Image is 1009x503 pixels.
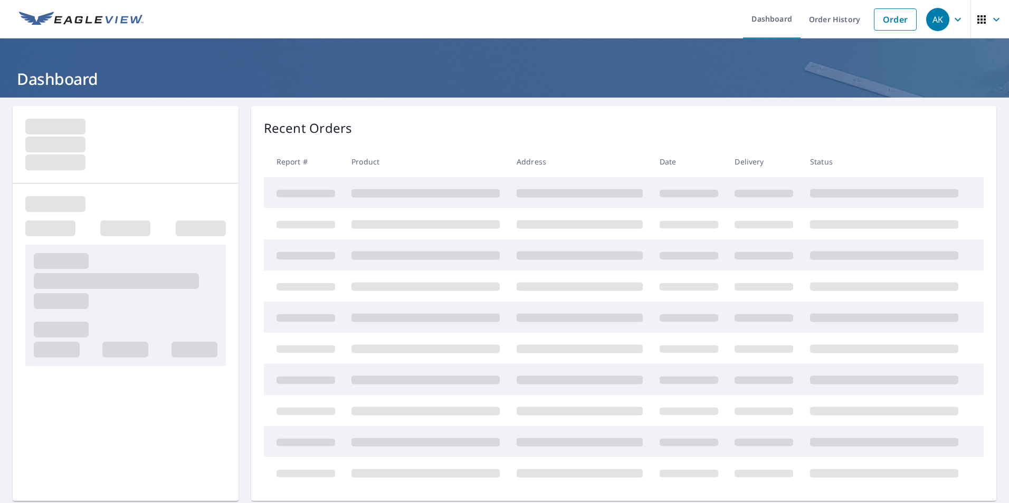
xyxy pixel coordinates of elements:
th: Report # [264,146,344,177]
th: Product [343,146,508,177]
div: AK [926,8,949,31]
p: Recent Orders [264,119,353,138]
a: Order [874,8,917,31]
th: Address [508,146,651,177]
img: EV Logo [19,12,144,27]
th: Date [651,146,727,177]
th: Status [802,146,967,177]
h1: Dashboard [13,68,996,90]
th: Delivery [726,146,802,177]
